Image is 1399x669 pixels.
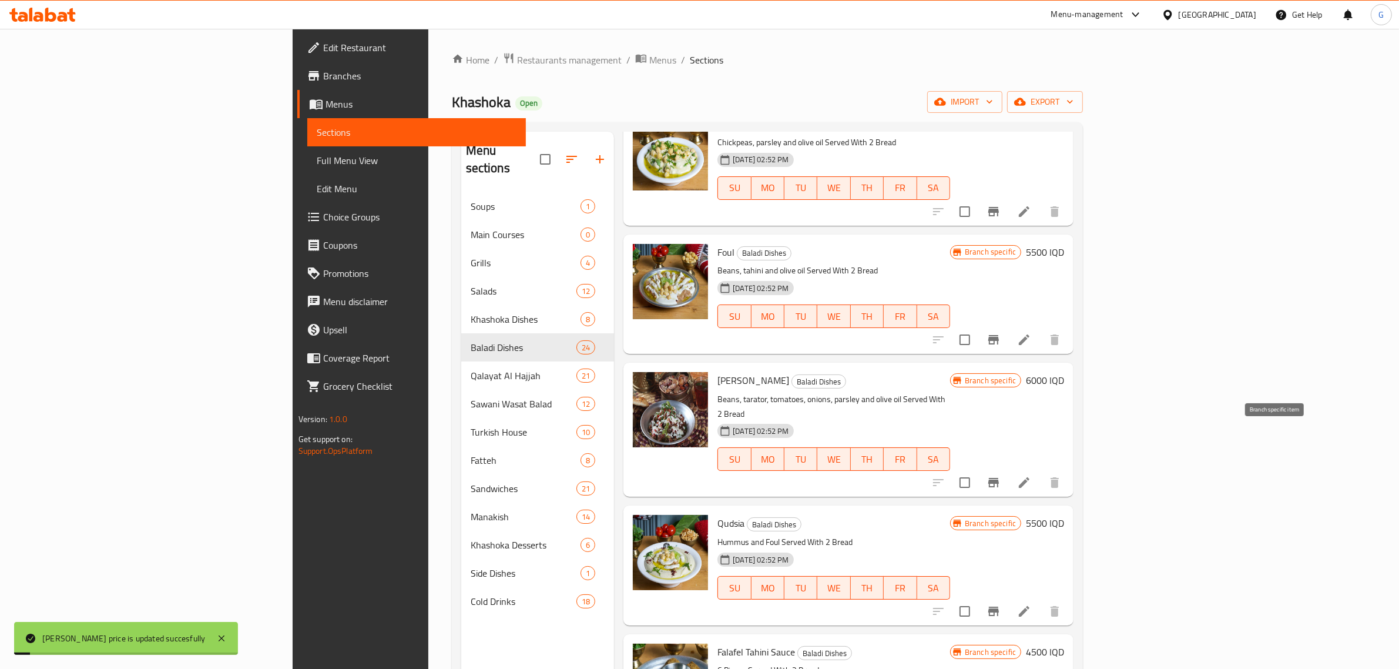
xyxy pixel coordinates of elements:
button: export [1007,91,1083,113]
button: delete [1041,326,1069,354]
button: delete [1041,597,1069,625]
span: 21 [577,483,595,494]
div: Main Courses [471,228,581,242]
button: Branch-specific-item [979,198,1008,226]
button: WE [817,576,850,600]
div: Baladi Dishes [797,646,852,660]
a: Menu disclaimer [297,287,526,316]
a: Coupons [297,231,526,259]
div: items [576,594,595,608]
span: TH [855,179,879,196]
span: Select to update [952,470,977,495]
div: Manakish14 [461,503,615,531]
span: Baladi Dishes [471,340,576,354]
img: Mousabaha [633,115,708,190]
span: SA [922,451,945,468]
span: 12 [577,399,595,410]
span: [PERSON_NAME] [717,372,789,389]
h6: 5500 IQD [1026,515,1064,531]
span: Fatteh [471,453,581,467]
button: FR [884,447,917,471]
span: Promotions [323,266,517,280]
span: SA [922,580,945,597]
button: Add section [586,145,614,173]
span: 10 [577,427,595,438]
button: SU [717,576,751,600]
button: TH [851,305,884,328]
button: SA [917,576,950,600]
button: WE [817,447,850,471]
div: items [581,228,595,242]
span: Baladi Dishes [798,647,851,660]
span: Sections [690,53,723,67]
span: MO [756,179,780,196]
span: MO [756,308,780,325]
div: items [581,199,595,213]
span: Cold Drinks [471,594,576,608]
a: Restaurants management [503,52,622,68]
span: Turkish House [471,425,576,439]
div: items [576,425,595,439]
span: SU [723,451,746,468]
span: SU [723,179,746,196]
a: Sections [307,118,526,146]
span: Manakish [471,510,576,524]
span: Menus [649,53,676,67]
span: SU [723,580,746,597]
div: Turkish House10 [461,418,615,446]
span: 18 [577,596,595,607]
a: Coverage Report [297,344,526,372]
img: Foul [633,244,708,319]
button: WE [817,176,850,200]
span: Version: [298,412,327,427]
div: items [581,538,595,552]
div: Sawani Wasat Balad [471,397,576,411]
span: Foul [717,243,734,261]
button: Branch-specific-item [979,469,1008,497]
p: Hummus and Foul Served With 2 Bread [717,535,950,550]
h6: 5500 IQD [1026,244,1064,260]
span: Sort sections [558,145,586,173]
span: Menus [326,97,517,111]
span: Sandwiches [471,481,576,496]
div: Baladi Dishes [747,517,801,531]
img: Shami Foul [633,372,708,447]
div: items [581,453,595,467]
span: 6 [581,540,595,551]
div: Grills [471,256,581,270]
div: Khashoka Dishes [471,312,581,326]
span: WE [822,451,846,468]
span: TU [789,308,813,325]
div: Baladi Dishes24 [461,333,615,362]
button: SA [917,176,950,200]
button: delete [1041,198,1069,226]
div: Open [515,96,542,111]
p: Chickpeas, parsley and olive oil Served With 2 Bread [717,135,950,150]
button: MO [751,576,784,600]
button: FR [884,576,917,600]
button: MO [751,176,784,200]
div: Soups [471,199,581,213]
a: Menus [635,52,676,68]
a: Support.OpsPlatform [298,443,373,459]
p: Beans, tarator, tomatoes, onions, parsley and olive oil Served With 2 Bread [717,392,950,422]
span: 0 [581,229,595,240]
button: import [927,91,1002,113]
button: MO [751,447,784,471]
span: Select to update [952,199,977,224]
span: Khashoka Desserts [471,538,581,552]
h6: 5000 IQD [1026,115,1064,132]
h6: 6000 IQD [1026,372,1064,389]
div: Main Courses0 [461,220,615,249]
span: TU [789,179,813,196]
div: Qalayat Al Hajjah21 [461,362,615,390]
button: FR [884,305,917,328]
span: 8 [581,314,595,325]
p: Beans, tahini and olive oil Served With 2 Bread [717,263,950,278]
span: Coverage Report [323,351,517,365]
div: items [576,340,595,354]
button: Branch-specific-item [979,326,1008,354]
a: Promotions [297,259,526,287]
span: [DATE] 02:52 PM [728,426,793,437]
